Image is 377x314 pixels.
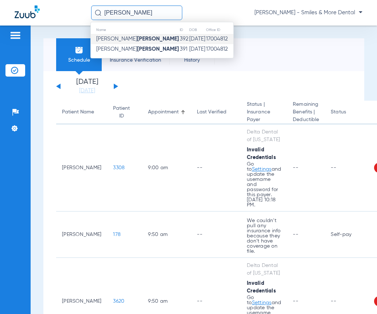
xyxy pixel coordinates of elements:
[247,147,276,160] span: Invalid Credentials
[241,101,287,124] th: Status |
[65,78,109,94] li: [DATE]
[252,167,272,172] a: Settings
[341,279,377,314] iframe: Chat Widget
[252,300,272,305] a: Settings
[96,46,179,52] span: [PERSON_NAME]
[175,57,209,64] span: History
[113,232,121,237] span: 178
[197,108,235,116] div: Last Verified
[191,212,241,258] td: --
[325,124,374,212] td: --
[325,101,374,124] th: Status
[247,128,281,144] div: Delta Dental of [US_STATE]
[254,9,362,16] span: [PERSON_NAME] - Smiles & More Dental
[179,34,189,44] td: 392
[293,232,298,237] span: --
[293,299,298,304] span: --
[197,108,226,116] div: Last Verified
[107,57,164,64] span: Insurance Verification
[9,31,21,40] img: hamburger-icon
[206,44,233,54] td: 17004812
[65,87,109,94] a: [DATE]
[206,26,233,34] th: Office ID
[189,34,206,44] td: [DATE]
[56,212,107,258] td: [PERSON_NAME]
[113,299,124,304] span: 3620
[137,36,179,42] strong: [PERSON_NAME]
[56,124,107,212] td: [PERSON_NAME]
[96,36,179,42] span: [PERSON_NAME]
[142,124,191,212] td: 9:00 AM
[247,108,281,124] span: Insurance Payer
[189,26,206,34] th: DOB
[293,116,319,124] span: Deductible
[95,9,101,16] img: Search Icon
[91,26,179,34] th: Name
[142,212,191,258] td: 9:50 AM
[15,5,40,18] img: Zuub Logo
[191,124,241,212] td: --
[62,108,101,116] div: Patient Name
[148,108,179,116] div: Appointment
[287,101,325,124] th: Remaining Benefits |
[247,281,276,294] span: Invalid Credentials
[137,46,179,52] strong: [PERSON_NAME]
[91,5,182,20] input: Search for patients
[148,108,185,116] div: Appointment
[206,34,233,44] td: 17004812
[113,105,136,120] div: Patient ID
[113,105,130,120] div: Patient ID
[189,44,206,54] td: [DATE]
[293,165,298,170] span: --
[247,218,281,254] p: We couldn’t pull any insurance info because they don’t have coverage on file.
[325,212,374,258] td: Self-pay
[179,44,189,54] td: 391
[247,262,281,277] div: Delta Dental of [US_STATE]
[75,46,83,54] img: Schedule
[247,162,281,208] p: Go to and update the username and password for this payer. [DATE] 10:18 PM.
[179,26,189,34] th: ID
[113,165,125,170] span: 3308
[62,57,96,64] span: Schedule
[62,108,94,116] div: Patient Name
